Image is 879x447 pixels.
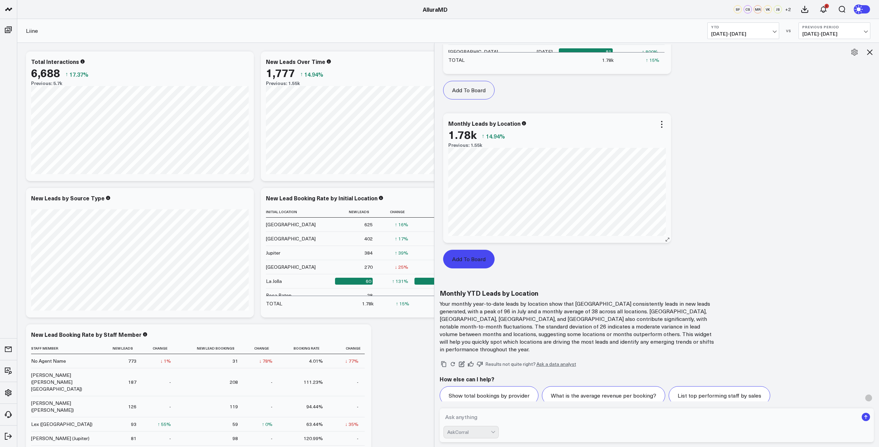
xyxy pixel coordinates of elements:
[31,80,249,86] div: Previous: 5.7k
[357,379,359,386] div: -
[266,221,316,228] div: [GEOGRAPHIC_DATA]
[559,48,612,55] div: 81
[784,5,792,13] button: +2
[485,361,536,367] span: Results not quite right?
[266,249,280,256] div: Jupiter
[395,249,408,256] div: ↑ 39%
[266,235,316,242] div: [GEOGRAPHIC_DATA]
[448,120,520,127] div: Monthly Leads by Location
[536,362,576,367] a: Ask a data analyst
[669,386,770,405] button: List top performing staff by sales
[744,5,752,13] div: CS
[157,421,171,428] div: ↑ 55%
[707,22,779,39] button: YTD[DATE]-[DATE]
[31,358,66,364] div: No Agent Name
[31,331,142,338] div: New Lead Booking Rate by Staff Member
[304,379,323,386] div: 111.23%
[542,386,665,405] button: What is the average revenue per booking?
[131,435,136,442] div: 81
[764,5,772,13] div: VK
[128,358,136,364] div: 773
[802,31,867,37] span: [DATE] - [DATE]
[367,292,373,299] div: 28
[448,142,666,148] div: Previous: 1.55k
[785,7,791,12] span: + 2
[357,435,359,442] div: -
[306,403,323,410] div: 94.44%
[271,435,273,442] div: -
[395,235,408,242] div: ↑ 17%
[486,132,505,140] span: 14.94%
[642,48,658,55] div: ↑ 800%
[271,379,273,386] div: -
[128,379,136,386] div: 187
[128,403,136,410] div: 126
[379,206,414,218] th: Change
[364,235,373,242] div: 402
[357,403,359,410] div: -
[345,421,359,428] div: ↓ 35%
[31,372,94,392] div: [PERSON_NAME] ([PERSON_NAME][GEOGRAPHIC_DATA])
[266,292,292,299] div: Boca Raton
[335,206,379,218] th: New Leads
[329,343,365,354] th: Change
[734,5,742,13] div: SF
[395,264,408,270] div: ↓ 25%
[407,292,408,299] div: -
[31,400,94,413] div: [PERSON_NAME] ([PERSON_NAME])
[414,278,477,285] div: 24
[230,403,238,410] div: 119
[266,66,295,79] div: 1,777
[266,194,378,202] div: New Lead Booking Rate by Initial Location
[774,5,782,13] div: JS
[448,128,477,141] div: 1.78k
[169,403,171,410] div: -
[31,66,60,79] div: 6,688
[244,343,279,354] th: Change
[448,48,498,55] div: [GEOGRAPHIC_DATA]
[440,300,716,353] p: Your monthly year-to-date leads by location show that [GEOGRAPHIC_DATA] consistently leads in new...
[440,360,448,368] button: Copy
[443,81,495,99] button: Add To Board
[711,31,775,37] span: [DATE] - [DATE]
[266,300,282,307] div: TOTAL
[31,194,105,202] div: New Leads by Source Type
[31,435,89,442] div: [PERSON_NAME] (Jupiter)
[31,58,79,65] div: Total Interactions
[440,375,874,383] h2: How else can I help?
[69,70,88,78] span: 17.37%
[345,358,359,364] div: ↓ 77%
[754,5,762,13] div: MR
[362,300,374,307] div: 1.78k
[300,70,303,79] span: ↑
[440,386,538,405] button: Show total bookings by provider
[169,379,171,386] div: -
[447,429,491,435] div: AskCorral
[259,358,273,364] div: ↓ 78%
[335,278,373,285] div: 60
[423,6,448,13] a: AlluraMD
[482,132,485,141] span: ↑
[304,70,323,78] span: 14.94%
[392,278,408,285] div: ↑ 131%
[799,22,870,39] button: Previous Period[DATE]-[DATE]
[232,435,238,442] div: 98
[364,264,373,270] div: 270
[232,421,238,428] div: 59
[266,278,282,285] div: La Jolla
[266,80,484,86] div: Previous: 1.55k
[414,206,484,218] th: New Lead Bookings
[271,403,273,410] div: -
[304,435,323,442] div: 120.99%
[143,343,177,354] th: Change
[169,435,171,442] div: -
[65,70,68,79] span: ↑
[160,358,171,364] div: ↓ 1%
[396,300,409,307] div: ↑ 15%
[711,25,775,29] b: YTD
[537,48,553,55] div: [DATE]
[177,343,244,354] th: New Lead Bookings
[364,249,373,256] div: 384
[602,57,614,64] div: 1.78k
[232,358,238,364] div: 31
